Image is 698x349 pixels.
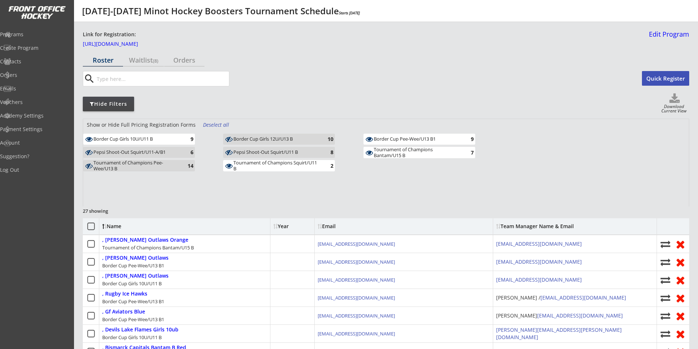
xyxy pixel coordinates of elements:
div: Roster [83,57,123,63]
div: Border Cup Girls 10U/U11 B [102,280,162,287]
div: 6 [179,149,193,155]
div: Border Cup Pee-Wee/U13 B1 [374,136,459,142]
button: Remove from roster (no refund) [675,238,686,250]
a: [PERSON_NAME][EMAIL_ADDRESS][PERSON_NAME][DOMAIN_NAME] [496,326,622,341]
div: Email [318,224,384,229]
div: Name [102,224,162,229]
div: Tournament of Champions Bantam/U15 B [102,244,194,251]
div: Border Cup Pee-Wee/U13 B1 [102,316,164,323]
a: [EMAIL_ADDRESS][DOMAIN_NAME] [318,330,395,337]
a: [URL][DOMAIN_NAME] [83,41,156,49]
div: , Devils Lake Flames Girls 10ub [102,327,178,333]
div: [PERSON_NAME] / [496,294,626,301]
div: Border Cup Girls 12U/U13 B [233,136,319,142]
input: Type here... [95,71,229,86]
div: Tournament of Champions Pee-Wee/U13 B [93,160,179,171]
div: Tournament of Champions Squirt/U11 B [233,160,319,171]
div: Border Cup Pee-Wee/U13 B1 [374,136,459,143]
a: [EMAIL_ADDRESS][DOMAIN_NAME] [318,294,395,301]
div: Team Manager Name & Email [496,224,574,229]
div: , [PERSON_NAME] Outlaws [102,273,169,279]
a: [EMAIL_ADDRESS][DOMAIN_NAME] [318,276,395,283]
button: Click to download full roster. Your browser settings may try to block it, check your security set... [660,93,689,104]
button: Move player [660,275,671,285]
div: Pepsi Shoot-Out Squirt/U11-A/B1 [93,149,179,156]
div: Border Cup Girls 10U/U11 B [93,136,179,142]
div: Border Cup Pee-Wee/U13 B1 [102,262,164,269]
div: Border Cup Girls 12U/U13 B [233,136,319,143]
a: [EMAIL_ADDRESS][DOMAIN_NAME] [540,294,626,301]
a: [EMAIL_ADDRESS][DOMAIN_NAME] [496,240,582,247]
div: Download Current View [659,104,689,114]
div: , [PERSON_NAME] Outlaws Orange [102,237,188,243]
button: Move player [660,257,671,267]
div: , [PERSON_NAME] Outlaws [102,255,169,261]
div: Year [273,224,311,229]
button: Remove from roster (no refund) [675,256,686,268]
button: Move player [660,311,671,321]
div: Border Cup Girls 10U/U11 B [93,136,179,143]
div: 8 [319,149,333,155]
div: , Rugby Ice Hawks [102,291,147,297]
div: 7 [459,150,474,155]
div: Border Cup Pee-Wee/U13 B1 [102,298,164,305]
div: 14 [179,163,193,168]
div: 9 [179,136,193,142]
div: Orders [164,57,204,63]
div: Hide Filters [83,100,134,108]
div: Pepsi Shoot-Out Squirt/U11 B [233,149,319,155]
a: Edit Program [646,31,689,44]
div: Pepsi Shoot-Out Squirt/U11-A/B1 [93,149,179,155]
div: , Gf Aviators Blue [102,309,145,315]
a: [EMAIL_ADDRESS][DOMAIN_NAME] [318,312,395,319]
button: Move player [660,329,671,339]
a: [EMAIL_ADDRESS][DOMAIN_NAME] [537,312,623,319]
div: [DATE]-[DATE] Minot Hockey Boosters Tournament Schedule [82,7,360,15]
div: [PERSON_NAME] [496,312,623,319]
button: Remove from roster (no refund) [675,310,686,322]
button: Remove from roster (no refund) [675,328,686,339]
div: Tournament of Champions Bantam/U15 B [374,147,459,158]
a: [EMAIL_ADDRESS][DOMAIN_NAME] [496,258,582,265]
button: search [83,73,95,85]
button: Quick Register [642,71,689,86]
div: 9 [459,136,474,142]
div: Deselect all [203,121,230,129]
button: Move player [660,293,671,303]
div: 2 [319,163,333,168]
div: Border Cup Girls 10U/U11 B [102,334,162,341]
div: 10 [319,136,333,142]
div: Waitlist [123,57,164,63]
button: Remove from roster (no refund) [675,274,686,286]
a: [EMAIL_ADDRESS][DOMAIN_NAME] [318,259,395,265]
div: Link for Registration: [83,31,137,38]
div: Show or Hide Full Pricing Registration Forms [83,121,199,129]
button: Remove from roster (no refund) [675,292,686,304]
button: Move player [660,239,671,249]
a: [EMAIL_ADDRESS][DOMAIN_NAME] [318,241,395,247]
img: FOH%20White%20Logo%20Transparent.png [8,6,66,19]
div: 27 showing [83,208,136,214]
font: (8) [153,57,158,64]
div: Pepsi Shoot-Out Squirt/U11 B [233,149,319,156]
em: Starts [DATE] [339,10,360,15]
a: [EMAIL_ADDRESS][DOMAIN_NAME] [496,276,582,283]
